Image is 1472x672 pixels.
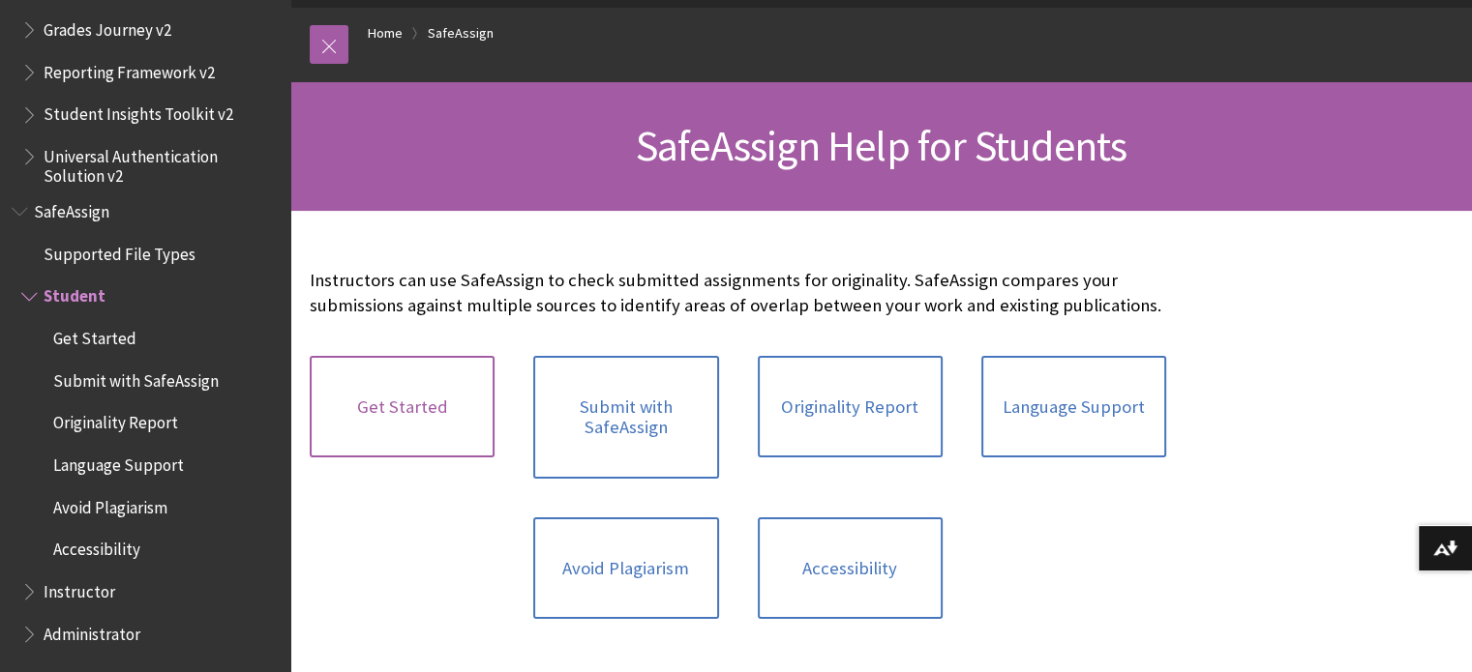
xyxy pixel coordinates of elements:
span: Universal Authentication Solution v2 [44,140,277,186]
a: Submit with SafeAssign [533,356,718,479]
span: Student Insights Toolkit v2 [44,99,233,125]
span: Get Started [53,322,136,348]
span: SafeAssign [34,195,109,221]
a: Home [368,21,403,45]
p: Instructors can use SafeAssign to check submitted assignments for originality. SafeAssign compare... [310,268,1166,318]
a: Accessibility [758,517,943,620]
span: Supported File Types [44,238,195,264]
span: Language Support [53,449,184,475]
nav: Book outline for Blackboard SafeAssign [12,195,279,650]
a: Originality Report [758,356,943,458]
span: Administrator [44,618,140,644]
span: Avoid Plagiarism [53,491,167,517]
span: Instructor [44,575,115,601]
span: SafeAssign Help for Students [636,119,1127,172]
a: SafeAssign [428,21,494,45]
span: Accessibility [53,534,140,560]
span: Grades Journey v2 [44,14,171,40]
a: Avoid Plagiarism [533,517,718,620]
span: Reporting Framework v2 [44,56,215,82]
a: Get Started [310,356,495,458]
a: Language Support [981,356,1166,458]
span: Originality Report [53,407,178,433]
span: Student [44,280,105,307]
span: Submit with SafeAssign [53,365,219,391]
